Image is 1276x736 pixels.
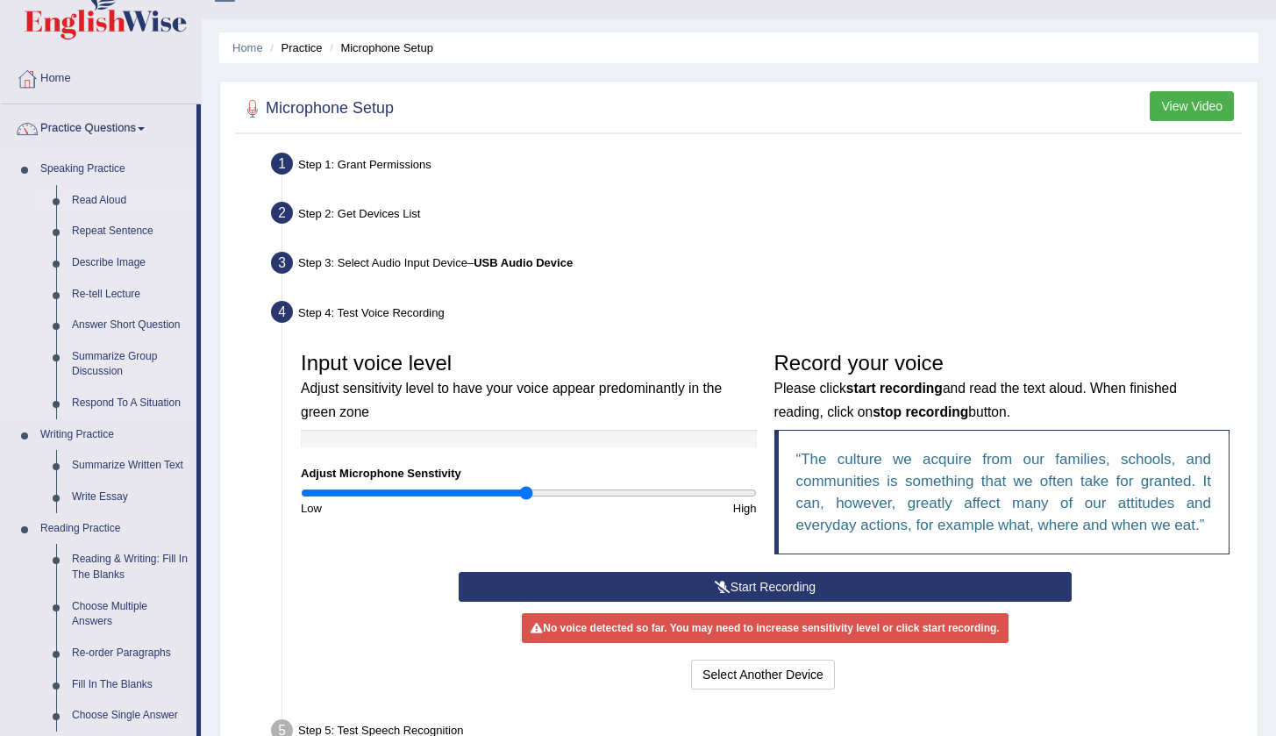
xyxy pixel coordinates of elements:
h2: Microphone Setup [239,96,394,122]
h3: Input voice level [301,352,757,421]
div: High [529,500,766,517]
a: Reading Practice [32,513,196,545]
label: Adjust Microphone Senstivity [301,465,461,482]
a: Practice Questions [1,104,196,148]
b: start recording [846,381,943,396]
small: Please click and read the text aloud. When finished reading, click on button. [774,381,1177,418]
small: Adjust sensitivity level to have your voice appear predominantly in the green zone [301,381,722,418]
div: Step 3: Select Audio Input Device [263,247,1250,285]
button: Start Recording [459,572,1072,602]
div: No voice detected so far. You may need to increase sensitivity level or click start recording. [522,613,1008,643]
a: Re-tell Lecture [64,279,196,311]
a: Fill In The Blanks [64,669,196,701]
button: View Video [1150,91,1234,121]
a: Read Aloud [64,185,196,217]
a: Summarize Written Text [64,450,196,482]
a: Repeat Sentence [64,216,196,247]
button: Select Another Device [691,660,835,690]
li: Practice [266,39,322,56]
a: Speaking Practice [32,154,196,185]
a: Re-order Paragraphs [64,638,196,669]
a: Home [232,41,263,54]
div: Low [292,500,529,517]
a: Summarize Group Discussion [64,341,196,388]
a: Home [1,54,201,98]
a: Writing Practice [32,419,196,451]
b: stop recording [873,404,968,419]
a: Answer Short Question [64,310,196,341]
a: Choose Single Answer [64,700,196,732]
q: The culture we acquire from our families, schools, and communities is something that we often tak... [796,451,1212,533]
div: Step 4: Test Voice Recording [263,296,1250,334]
a: Respond To A Situation [64,388,196,419]
span: – [467,256,573,269]
li: Microphone Setup [325,39,433,56]
b: USB Audio Device [474,256,573,269]
a: Choose Multiple Answers [64,591,196,638]
a: Describe Image [64,247,196,279]
div: Step 2: Get Devices List [263,197,1250,235]
h3: Record your voice [774,352,1230,421]
a: Reading & Writing: Fill In The Blanks [64,544,196,590]
a: Write Essay [64,482,196,513]
div: Step 1: Grant Permissions [263,147,1250,186]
